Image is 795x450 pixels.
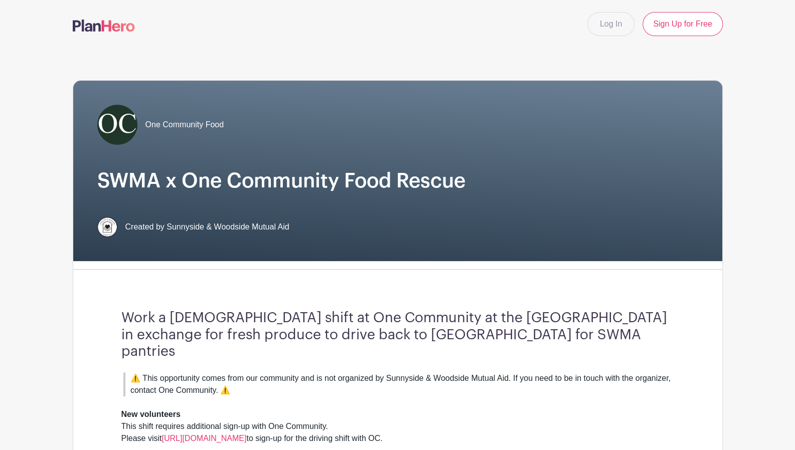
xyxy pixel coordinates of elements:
[145,119,224,131] span: One Community Food
[121,310,674,360] h3: Work a [DEMOGRAPHIC_DATA] shift at One Community at the [GEOGRAPHIC_DATA] in exchange for fresh p...
[121,410,181,418] strong: New volunteers
[643,12,722,36] a: Sign Up for Free
[73,20,135,32] img: logo-507f7623f17ff9eddc593b1ce0a138ce2505c220e1c5a4e2b4648c50719b7d32.svg
[162,434,246,442] a: [URL][DOMAIN_NAME]
[123,372,674,396] blockquote: ⚠️ This opportunity comes from our community and is not organized by Sunnyside & Woodside Mutual ...
[97,105,137,145] img: 51797071_316546322335288_4709518961044094976_n.jpg
[125,221,289,233] span: Created by Sunnyside & Woodside Mutual Aid
[587,12,634,36] a: Log In
[97,217,117,237] img: 256.png
[97,169,698,193] h1: SWMA x One Community Food Rescue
